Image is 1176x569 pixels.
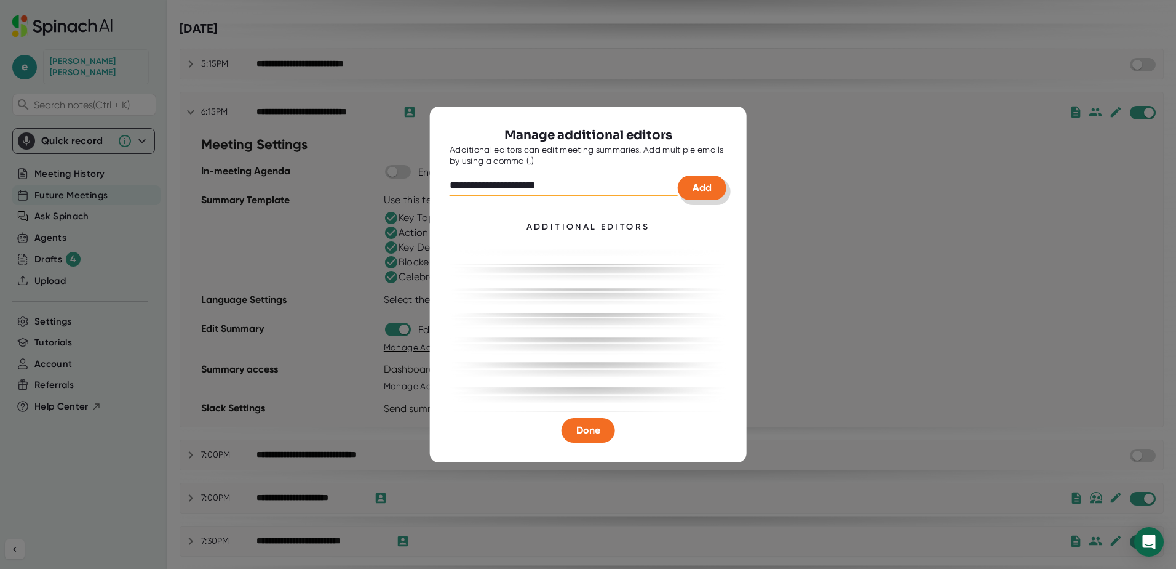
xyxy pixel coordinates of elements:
[678,176,726,200] button: Add
[450,145,726,166] div: Additional editors can edit meeting summaries. Add multiple emails by using a comma (,)
[1134,527,1164,557] div: Open Intercom Messenger
[562,418,615,443] button: Done
[526,220,650,233] div: Additional Editors
[693,182,712,193] span: Add
[576,424,600,436] span: Done
[504,126,672,145] h3: Manage additional editors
